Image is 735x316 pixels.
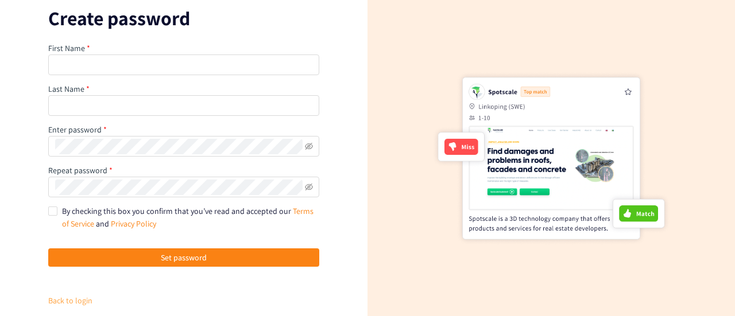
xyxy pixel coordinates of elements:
button: Set password [48,248,319,267]
a: Privacy Policy [111,219,156,229]
span: eye-invisible [305,142,313,150]
label: Last Name [48,84,90,94]
label: First Name [48,43,90,53]
span: eye-invisible [305,183,313,191]
p: Create password [48,9,319,28]
label: Enter password [48,124,107,135]
span: Set password [161,251,207,264]
iframe: Chat Widget [678,261,735,316]
a: Back to login [48,295,92,306]
label: Repeat password [48,165,113,175]
span: By checking this box you confirm that you’ve read and accepted our and [62,206,314,229]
